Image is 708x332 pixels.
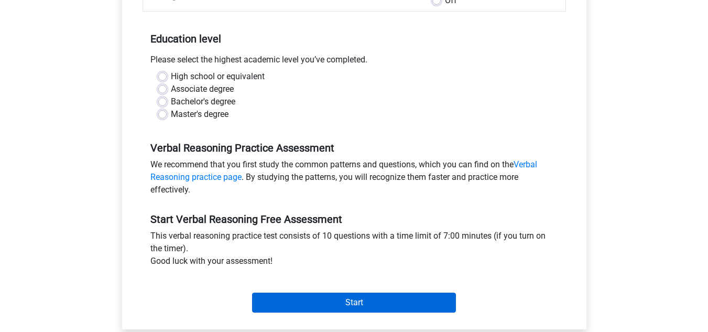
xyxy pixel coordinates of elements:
div: We recommend that you first study the common patterns and questions, which you can find on the . ... [143,158,566,200]
input: Start [252,293,456,313]
div: Please select the highest academic level you’ve completed. [143,53,566,70]
div: This verbal reasoning practice test consists of 10 questions with a time limit of 7:00 minutes (i... [143,230,566,272]
h5: Verbal Reasoning Practice Assessment [150,142,558,154]
h5: Education level [150,28,558,49]
label: Bachelor's degree [171,95,235,108]
label: Associate degree [171,83,234,95]
label: High school or equivalent [171,70,265,83]
label: Master's degree [171,108,228,121]
h5: Start Verbal Reasoning Free Assessment [150,213,558,226]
